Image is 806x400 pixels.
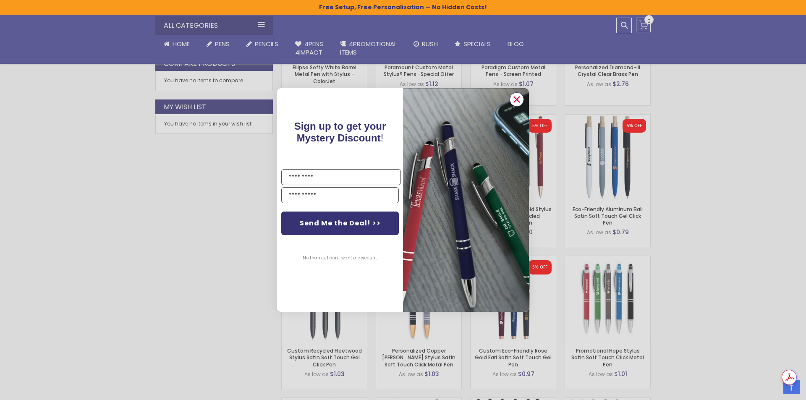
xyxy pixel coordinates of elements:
[294,120,386,144] span: Sign up to get your Mystery Discount
[403,88,529,312] img: pop-up-image
[294,120,386,144] span: !
[298,248,382,269] button: No thanks, I don't want a discount.
[281,212,399,235] button: Send Me the Deal! >>
[510,92,524,107] button: Close dialog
